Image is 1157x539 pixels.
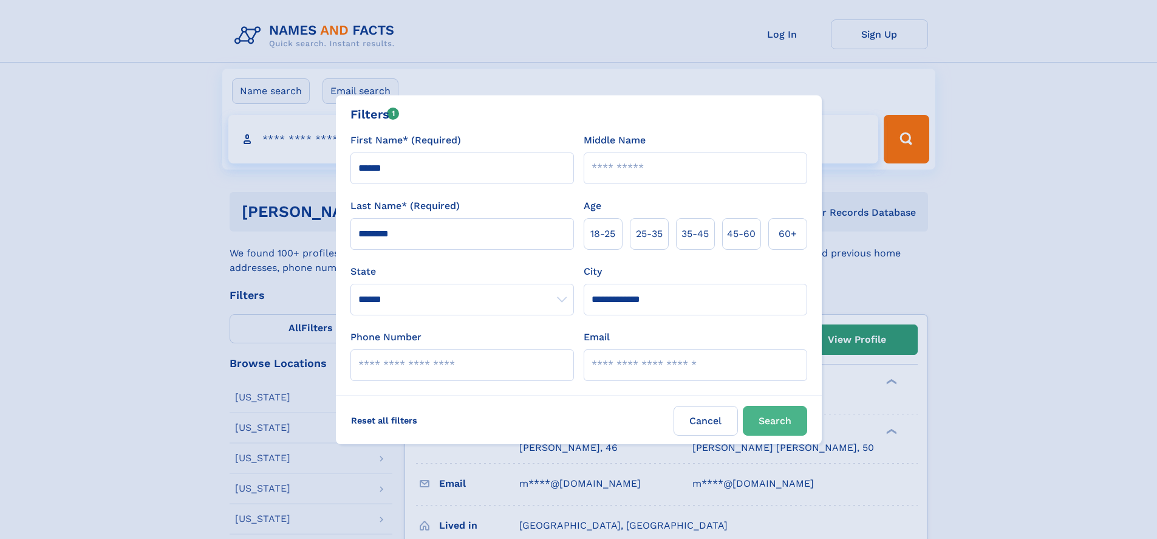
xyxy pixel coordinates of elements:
[674,406,738,436] label: Cancel
[590,227,615,241] span: 18‑25
[350,105,400,123] div: Filters
[636,227,663,241] span: 25‑35
[584,199,601,213] label: Age
[350,330,422,345] label: Phone Number
[584,264,602,279] label: City
[584,330,610,345] label: Email
[350,133,461,148] label: First Name* (Required)
[727,227,756,241] span: 45‑60
[584,133,646,148] label: Middle Name
[343,406,425,435] label: Reset all filters
[743,406,807,436] button: Search
[681,227,709,241] span: 35‑45
[350,199,460,213] label: Last Name* (Required)
[779,227,797,241] span: 60+
[350,264,574,279] label: State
